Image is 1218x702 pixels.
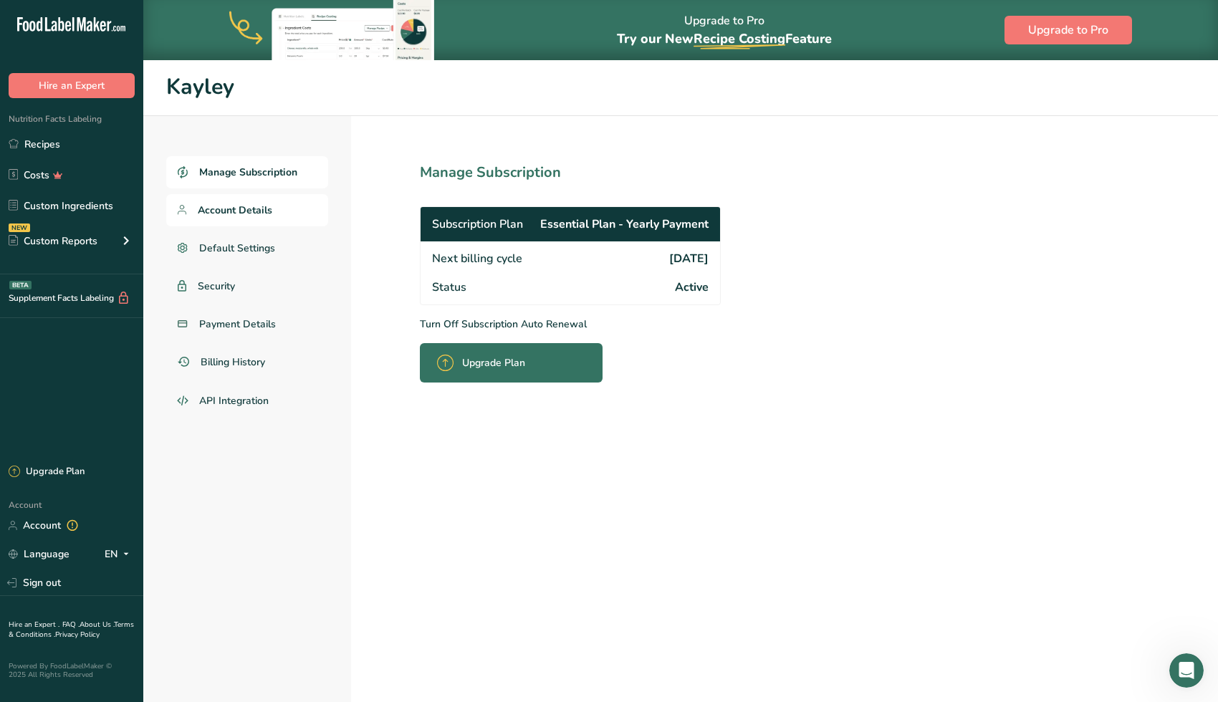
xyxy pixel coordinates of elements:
h1: Kayley [166,71,1195,104]
button: Hire an Expert [9,73,135,98]
span: Recipe Costing [694,30,785,47]
a: Language [9,542,69,567]
span: Manage Subscription [199,165,297,180]
div: BETA [9,281,32,289]
a: Hire an Expert . [9,620,59,630]
span: Security [198,279,235,294]
div: Upgrade to Pro [617,1,832,60]
span: Next billing cycle [432,250,522,267]
a: Terms & Conditions . [9,620,134,640]
iframe: Intercom live chat [1169,653,1204,688]
a: About Us . [80,620,114,630]
div: Custom Reports [9,234,97,249]
span: Upgrade Plan [462,355,525,370]
span: Upgrade to Pro [1028,21,1108,39]
p: Turn Off Subscription Auto Renewal [420,317,784,332]
div: EN [105,546,135,563]
span: Try our New Feature [617,30,832,47]
span: Payment Details [199,317,276,332]
a: Default Settings [166,232,328,264]
button: Upgrade to Pro [1004,16,1132,44]
a: Billing History [166,346,328,378]
h1: Manage Subscription [420,162,784,183]
span: Subscription Plan [432,216,523,233]
div: Upgrade Plan [9,465,85,479]
a: FAQ . [62,620,80,630]
a: Manage Subscription [166,156,328,188]
a: Privacy Policy [55,630,100,640]
span: Essential Plan - Yearly Payment [540,216,709,233]
span: Active [675,279,709,296]
span: API Integration [199,393,269,408]
div: Powered By FoodLabelMaker © 2025 All Rights Reserved [9,662,135,679]
span: Billing History [201,355,265,370]
span: Default Settings [199,241,275,256]
div: NEW [9,223,30,232]
span: Account Details [198,203,272,218]
a: API Integration [166,384,328,418]
a: Security [166,270,328,302]
a: Account Details [166,194,328,226]
a: Payment Details [166,308,328,340]
span: [DATE] [669,250,709,267]
span: Status [432,279,466,296]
